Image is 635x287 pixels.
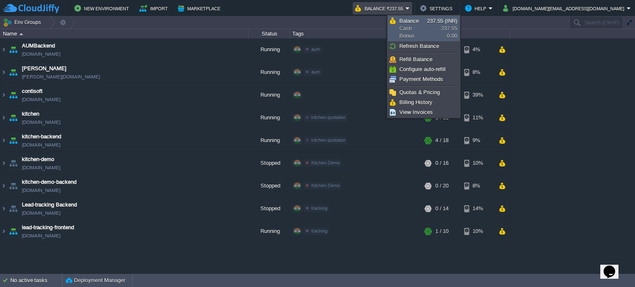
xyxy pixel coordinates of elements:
div: Running [248,84,290,106]
span: Balance [399,18,419,24]
img: AMDAwAAAACH5BAEAAAAALAAAAAABAAEAAAICRAEAOw== [0,175,7,197]
a: [PERSON_NAME][DOMAIN_NAME] [22,73,100,81]
a: kitchen [22,110,39,118]
button: New Environment [74,3,131,13]
img: AMDAwAAAACH5BAEAAAAALAAAAAABAAEAAAICRAEAOw== [0,38,7,61]
button: Deployment Manager [66,276,125,285]
div: 0 / 14 [435,197,449,220]
img: AMDAwAAAACH5BAEAAAAALAAAAAABAAEAAAICRAEAOw== [0,61,7,83]
a: [DOMAIN_NAME] [22,164,60,172]
span: Lead-tracking Backend [22,201,77,209]
div: 8% [464,61,491,83]
span: kitchen-demo [22,155,54,164]
div: 10% [464,220,491,242]
div: 14% [464,197,491,220]
a: BalanceCashBonus237.55 (INR)237.550.00 [388,16,459,41]
span: Kitchen-Demo [311,183,340,188]
a: [DOMAIN_NAME] [22,232,60,240]
img: AMDAwAAAACH5BAEAAAAALAAAAAABAAEAAAICRAEAOw== [0,129,7,152]
button: Marketplace [178,3,223,13]
span: Refresh Balance [399,43,439,49]
img: AMDAwAAAACH5BAEAAAAALAAAAAABAAEAAAICRAEAOw== [0,152,7,174]
button: [DOMAIN_NAME][EMAIL_ADDRESS][DOMAIN_NAME] [503,3,627,13]
span: Configure auto-refill [399,66,446,72]
img: AMDAwAAAACH5BAEAAAAALAAAAAABAAEAAAICRAEAOw== [7,38,19,61]
img: AMDAwAAAACH5BAEAAAAALAAAAAABAAEAAAICRAEAOw== [7,220,19,242]
a: [DOMAIN_NAME] [22,209,60,217]
div: 9% [464,129,491,152]
img: AMDAwAAAACH5BAEAAAAALAAAAAABAAEAAAICRAEAOw== [7,152,19,174]
img: AMDAwAAAACH5BAEAAAAALAAAAAABAAEAAAICRAEAOw== [0,84,7,106]
img: AMDAwAAAACH5BAEAAAAALAAAAAABAAEAAAICRAEAOw== [19,33,23,35]
div: Running [248,129,290,152]
div: 1 / 10 [435,220,449,242]
div: Tags [290,29,422,38]
img: AMDAwAAAACH5BAEAAAAALAAAAAABAAEAAAICRAEAOw== [7,61,19,83]
span: Cash Bonus [399,17,427,40]
div: Status [249,29,289,38]
button: Balance ₹237.55 [355,3,406,13]
a: [DOMAIN_NAME] [22,141,60,149]
div: Name [1,29,248,38]
a: lead-tracking-frontend [22,223,74,232]
span: kitchen-quotation [311,138,346,142]
div: 11% [464,107,491,129]
span: [PERSON_NAME] [22,64,67,73]
a: kitchen-demo-backend [22,178,76,186]
span: 237.55 (INR) [427,18,457,24]
span: kitchen-quotation [311,115,346,120]
a: [DOMAIN_NAME] [22,186,60,194]
img: AMDAwAAAACH5BAEAAAAALAAAAAABAAEAAAICRAEAOw== [7,84,19,106]
button: Help [465,3,489,13]
div: Stopped [248,175,290,197]
a: Payment Methods [388,75,459,84]
span: 237.55 0.00 [427,18,457,39]
div: No active tasks [10,274,62,287]
button: Import [139,3,170,13]
a: Configure auto-refill [388,65,459,74]
span: Refill Balance [399,56,432,62]
div: 0 / 20 [435,175,449,197]
a: Refresh Balance [388,42,459,51]
span: Payment Methods [399,76,443,82]
a: [DOMAIN_NAME] [22,50,60,58]
img: AMDAwAAAACH5BAEAAAAALAAAAAABAAEAAAICRAEAOw== [7,197,19,220]
a: contisoft [22,87,43,95]
span: Quotas & Pricing [399,89,440,95]
img: AMDAwAAAACH5BAEAAAAALAAAAAABAAEAAAICRAEAOw== [7,107,19,129]
img: CloudJiffy [3,3,59,14]
span: View Invoices [399,109,433,115]
div: 0 / 16 [435,152,449,174]
div: 4 / 18 [435,129,449,152]
a: kitchen-backend [22,133,61,141]
a: View Invoices [388,108,459,117]
span: Billing History [399,99,432,105]
a: Quotas & Pricing [388,88,459,97]
div: Running [248,107,290,129]
div: Stopped [248,197,290,220]
img: AMDAwAAAACH5BAEAAAAALAAAAAABAAEAAAICRAEAOw== [7,175,19,197]
div: Running [248,38,290,61]
span: tracking [311,228,327,233]
img: AMDAwAAAACH5BAEAAAAALAAAAAABAAEAAAICRAEAOw== [0,197,7,220]
div: Running [248,220,290,242]
span: aum [311,69,320,74]
a: [DOMAIN_NAME] [22,118,60,126]
a: AUMBackend [22,42,55,50]
a: Refill Balance [388,55,459,64]
a: Billing History [388,98,459,107]
img: AMDAwAAAACH5BAEAAAAALAAAAAABAAEAAAICRAEAOw== [7,129,19,152]
div: Stopped [248,152,290,174]
div: Usage [423,29,510,38]
a: [DOMAIN_NAME] [22,95,60,104]
div: 8% [464,175,491,197]
iframe: chat widget [600,254,627,279]
span: tracking [311,206,327,211]
span: aum [311,47,320,52]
